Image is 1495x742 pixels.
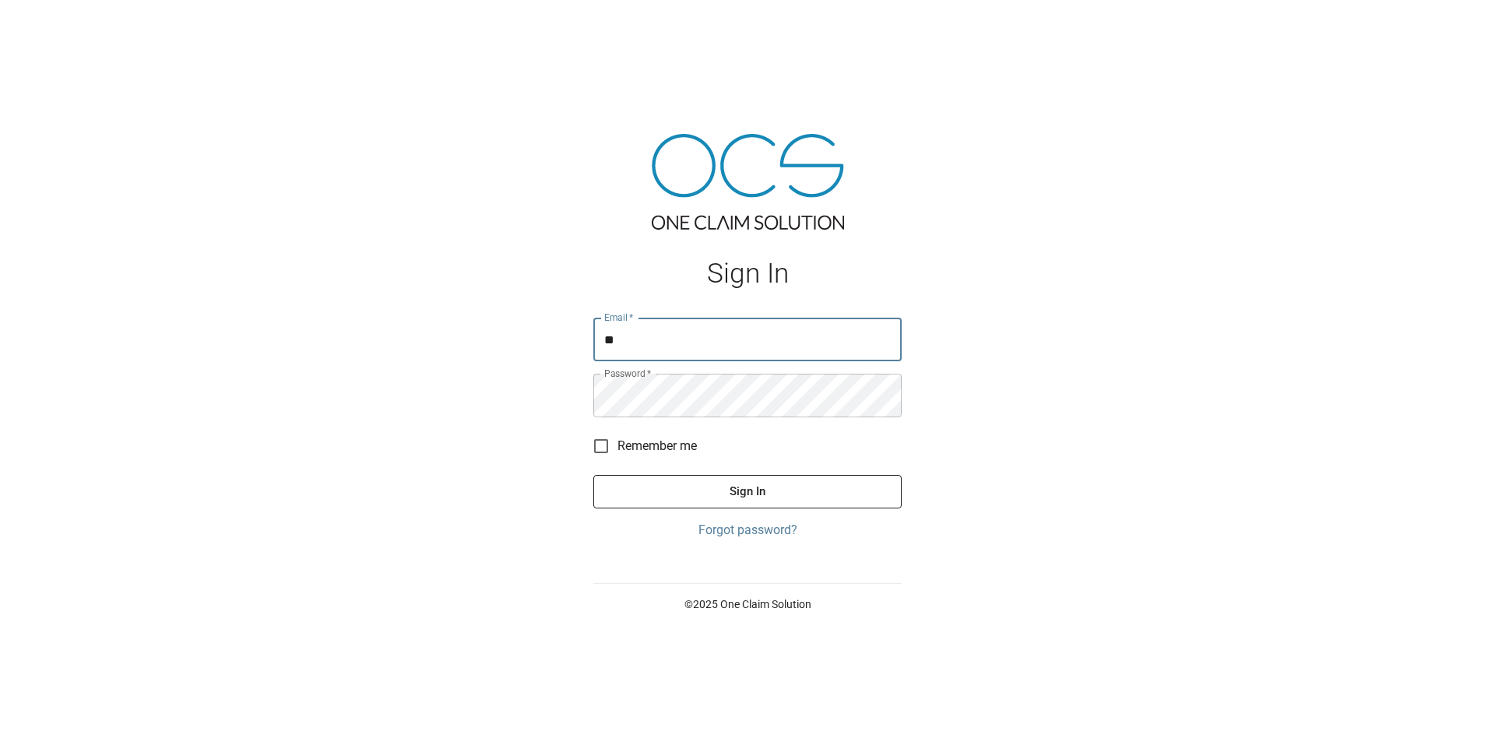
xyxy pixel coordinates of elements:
[604,311,634,324] label: Email
[617,437,697,455] span: Remember me
[19,9,81,40] img: ocs-logo-white-transparent.png
[604,367,651,380] label: Password
[593,258,902,290] h1: Sign In
[652,134,844,230] img: ocs-logo-tra.png
[593,521,902,540] a: Forgot password?
[593,596,902,612] p: © 2025 One Claim Solution
[593,475,902,508] button: Sign In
